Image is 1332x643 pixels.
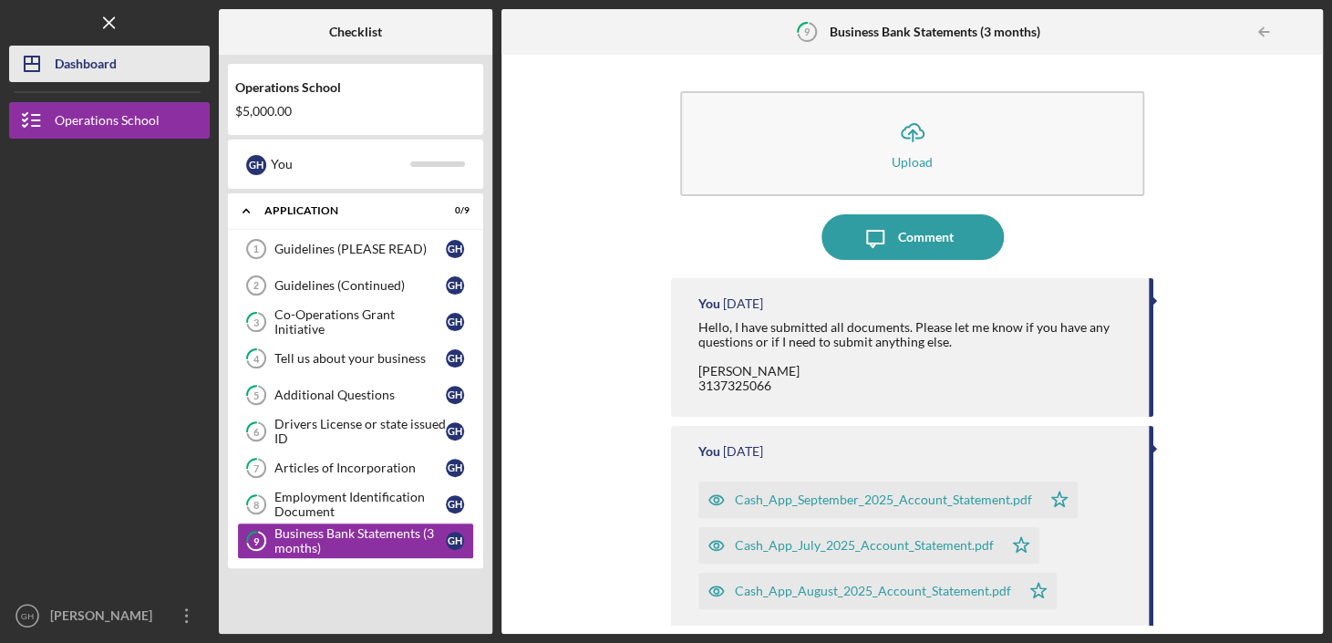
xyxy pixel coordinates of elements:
div: You [698,296,720,311]
div: G H [446,240,464,258]
div: G H [246,155,266,175]
div: Hello, I have submitted all documents. Please let me know if you have any questions or if I need ... [698,320,1131,393]
a: 1Guidelines (PLEASE READ)GH [237,231,474,267]
div: Cash_App_July_2025_Account_Statement.pdf [735,538,994,553]
div: G H [446,313,464,331]
div: [PERSON_NAME] [46,597,164,638]
div: Additional Questions [274,388,446,402]
button: Dashboard [9,46,210,82]
div: G H [446,495,464,513]
button: Cash_App_August_2025_Account_Statement.pdf [698,573,1057,609]
time: 2025-10-06 16:39 [723,444,763,459]
tspan: 4 [253,353,260,365]
div: G H [446,349,464,368]
tspan: 6 [253,426,260,438]
a: 3Co-Operations Grant InitiativeGH [237,304,474,340]
button: Cash_App_July_2025_Account_Statement.pdf [698,527,1039,564]
div: Employment Identification Document [274,490,446,519]
b: Checklist [329,25,382,39]
button: GH[PERSON_NAME] [9,597,210,634]
div: $5,000.00 [235,104,476,119]
div: Articles of Incorporation [274,461,446,475]
b: Business Bank Statements (3 months) [830,25,1040,39]
div: Business Bank Statements (3 months) [274,526,446,555]
a: 2Guidelines (Continued)GH [237,267,474,304]
tspan: 5 [253,389,259,401]
text: GH [21,611,34,621]
div: Guidelines (Continued) [274,278,446,293]
button: Operations School [9,102,210,139]
div: G H [446,276,464,295]
a: 4Tell us about your businessGH [237,340,474,377]
tspan: 2 [253,280,259,291]
time: 2025-10-06 16:42 [723,296,763,311]
button: Upload [680,91,1144,196]
div: Operations School [235,80,476,95]
div: Dashboard [55,46,117,87]
div: Guidelines (PLEASE READ) [274,242,446,256]
a: 9Business Bank Statements (3 months)GH [237,523,474,559]
a: 7Articles of IncorporationGH [237,450,474,486]
div: Co-Operations Grant Initiative [274,307,446,337]
tspan: 1 [253,244,259,254]
tspan: 7 [253,462,260,474]
a: 6Drivers License or state issued IDGH [237,413,474,450]
a: 8Employment Identification DocumentGH [237,486,474,523]
div: G H [446,386,464,404]
div: Cash_App_September_2025_Account_Statement.pdf [735,493,1032,507]
tspan: 9 [804,26,811,37]
div: Operations School [55,102,160,143]
div: Tell us about your business [274,351,446,366]
div: Application [264,205,424,216]
tspan: 8 [253,499,259,511]
div: Upload [892,155,933,169]
div: G H [446,532,464,550]
tspan: 9 [253,535,260,547]
div: Comment [898,214,954,260]
div: G H [446,459,464,477]
div: 0 / 9 [437,205,470,216]
tspan: 3 [253,316,259,328]
button: Cash_App_September_2025_Account_Statement.pdf [698,482,1078,518]
div: Drivers License or state issued ID [274,417,446,446]
a: 5Additional QuestionsGH [237,377,474,413]
button: Comment [821,214,1004,260]
div: Cash_App_August_2025_Account_Statement.pdf [735,584,1011,598]
div: You [698,444,720,459]
div: You [271,149,410,180]
div: G H [446,422,464,441]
